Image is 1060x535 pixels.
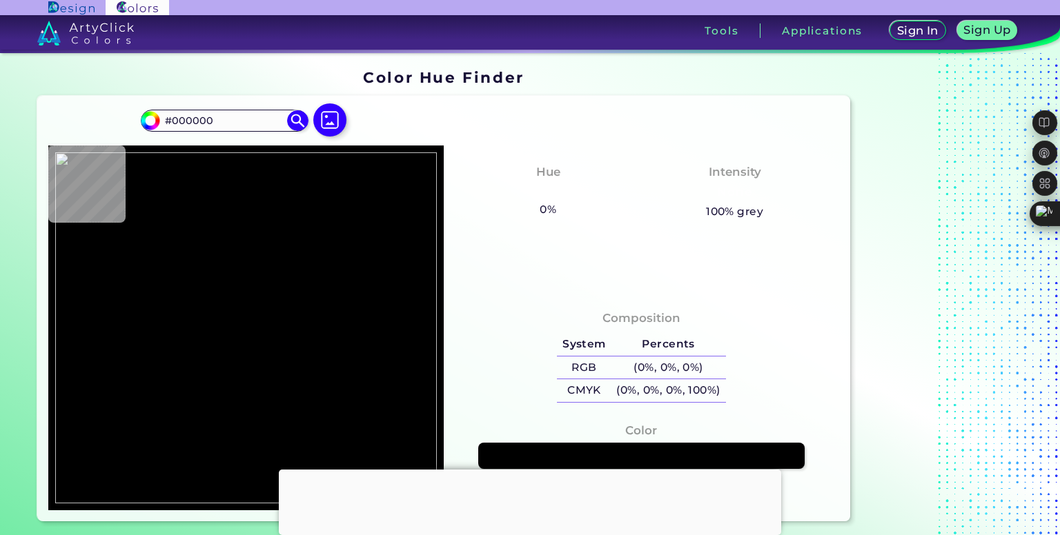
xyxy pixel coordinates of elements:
h3: Applications [782,26,863,36]
h5: Sign In [899,26,936,36]
h5: CMYK [557,379,611,402]
a: Sign In [892,22,943,39]
h5: (0%, 0%, 0%) [611,356,726,379]
a: Sign Up [960,22,1014,39]
h5: Sign Up [966,25,1009,35]
h3: None [525,184,571,201]
h1: Color Hue Finder [363,67,524,88]
img: logo_artyclick_colors_white.svg [37,21,135,46]
h5: 100% grey [706,203,763,221]
iframe: Advertisement [856,63,1028,526]
h3: None [711,184,758,201]
h4: Intensity [709,162,761,182]
img: icon search [287,110,308,131]
h4: Hue [536,162,560,182]
h4: Color [625,421,657,441]
h3: Tools [705,26,738,36]
h5: 0% [534,201,561,219]
img: icon picture [313,103,346,137]
img: e810e33e-edd5-4fe8-830d-c507e62b2f33 [55,152,437,503]
h5: RGB [557,356,611,379]
input: type color.. [160,111,288,130]
h5: (0%, 0%, 0%, 100%) [611,379,726,402]
img: ArtyClick Design logo [48,1,95,14]
h5: Percents [611,333,726,356]
h4: Composition [602,308,680,328]
h5: System [557,333,611,356]
iframe: Advertisement [279,470,781,532]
